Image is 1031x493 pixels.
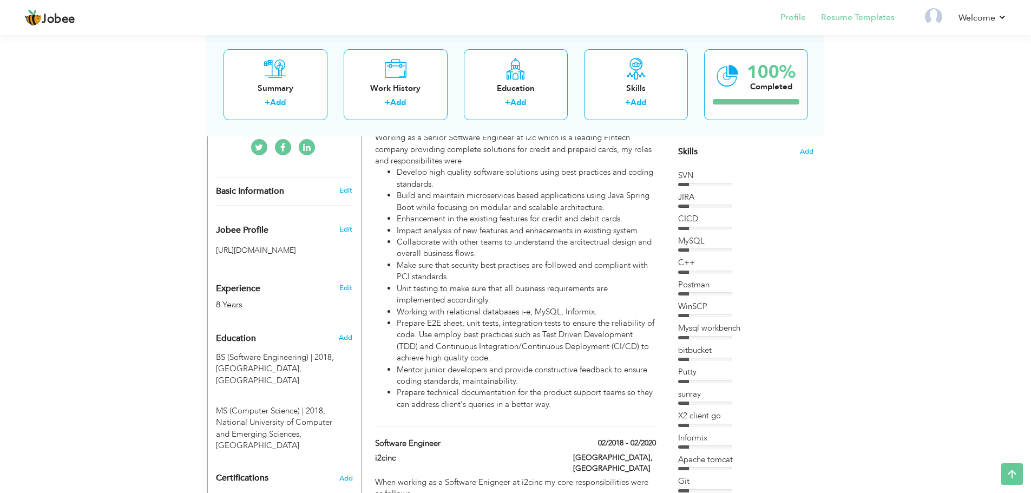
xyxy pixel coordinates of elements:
[678,345,813,356] div: bitbucket
[397,318,655,364] li: Prepare E2E sheet, unit tests, integration tests to ensure the reliability of code. Use employ be...
[390,97,406,108] a: Add
[216,187,284,196] span: Basic Information
[216,284,260,294] span: Experience
[375,438,557,449] label: Software Engineer
[678,476,813,487] div: Git
[397,167,655,190] li: Develop high quality software solutions using best practices and coding standards.
[216,363,301,385] span: [GEOGRAPHIC_DATA], [GEOGRAPHIC_DATA]
[216,334,256,344] span: Education
[631,97,646,108] a: Add
[958,11,1007,24] a: Welcome
[375,132,655,410] div: Working as a Senior Software Engineer at i2c which is a leading Fintech company providing complet...
[397,260,655,283] li: Make sure that security best practises are followed and compliant with PCI standards.
[232,82,319,94] div: Summary
[24,9,42,27] img: jobee.io
[216,246,353,254] h5: [URL][DOMAIN_NAME]
[472,82,559,94] div: Education
[216,417,332,451] span: National University of Computer and Emerging Sciences, [GEOGRAPHIC_DATA]
[678,213,813,225] div: CICD
[339,333,352,343] span: Add
[598,438,656,449] label: 02/2018 - 02/2020
[678,410,813,422] div: X2 client go
[24,9,75,27] a: Jobee
[747,63,796,81] div: 100%
[678,170,813,181] div: SVN
[678,257,813,268] div: C++
[216,226,268,235] span: Jobee Profile
[397,213,655,225] li: Enhancement in the existing features for credit and debit cards.
[216,299,327,311] div: 8 Years
[678,279,813,291] div: Postman
[339,186,352,195] a: Edit
[397,190,655,213] li: Build and maintain microservices based applications using Java Spring Boot while focusing on modu...
[352,82,439,94] div: Work History
[385,97,390,108] label: +
[678,235,813,247] div: MySQL
[800,147,813,157] span: Add
[265,97,270,108] label: +
[216,327,353,452] div: Add your educational degree.
[208,214,361,241] div: Enhance your career by creating a custom URL for your Jobee public profile.
[625,97,631,108] label: +
[678,192,813,203] div: JIRA
[208,352,361,386] div: BS (Software Engineering), 2018
[678,146,698,157] span: Skills
[397,387,655,410] li: Prepare technical documentation for the product support teams so they can address client's querie...
[678,301,813,312] div: WinSCP
[678,454,813,465] div: Apache tomcat
[678,366,813,378] div: Putty
[397,236,655,260] li: Collaborate with other teams to understand the arcitectrual design and overall business flows.
[925,8,942,25] img: Profile Img
[593,82,679,94] div: Skills
[270,97,286,108] a: Add
[397,283,655,306] li: Unit testing to make sure that all business requirements are implemented accordingly.
[397,364,655,387] li: Mentor junior developers and provide constructive feedback to ensure coding standards, maintainab...
[339,475,353,482] span: Add the certifications you’ve earned.
[678,323,813,334] div: Mysql workbench
[339,225,352,234] span: Edit
[678,432,813,444] div: Informix
[780,11,806,24] a: Profile
[216,352,334,363] span: BS (Software Engineering), University of the Punjab, 2018
[573,452,656,474] label: [GEOGRAPHIC_DATA], [GEOGRAPHIC_DATA]
[821,11,895,24] a: Resume Templates
[216,405,325,416] span: MS (Computer Science), National University of Computer and Emerging Sciences, 2018
[510,97,526,108] a: Add
[216,472,268,484] span: Certifications
[339,283,352,293] a: Edit
[505,97,510,108] label: +
[208,389,361,452] div: MS (Computer Science), 2018
[397,306,655,318] li: Working with relational databases i-e; MySQL, Informix.
[397,225,655,236] li: Impact analysis of new features and enhacements in existing system.
[747,81,796,92] div: Completed
[42,14,75,25] span: Jobee
[375,452,557,464] label: i2cinc
[678,389,813,400] div: sunray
